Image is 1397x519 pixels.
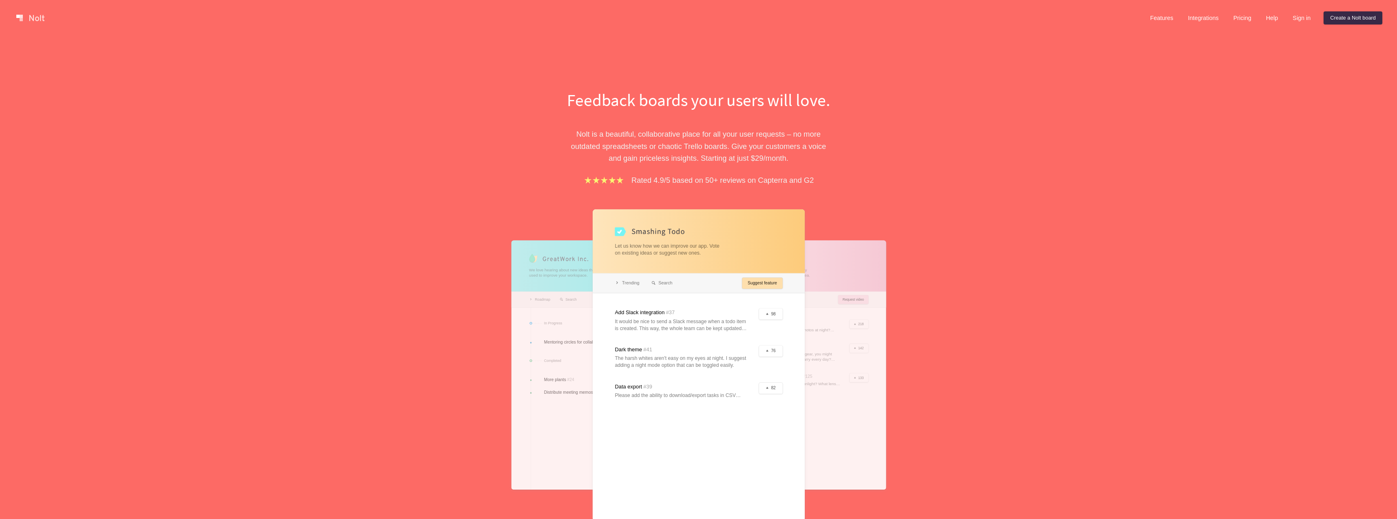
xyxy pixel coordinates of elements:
a: Help [1260,11,1285,24]
p: Rated 4.9/5 based on 50+ reviews on Capterra and G2 [631,174,814,186]
p: Nolt is a beautiful, collaborative place for all your user requests – no more outdated spreadshee... [558,128,839,164]
h1: Feedback boards your users will love. [558,88,839,112]
a: Features [1144,11,1180,24]
a: Create a Nolt board [1324,11,1382,24]
img: stars.b067e34983.png [583,175,625,185]
a: Pricing [1227,11,1258,24]
a: Integrations [1181,11,1225,24]
a: Sign in [1286,11,1317,24]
